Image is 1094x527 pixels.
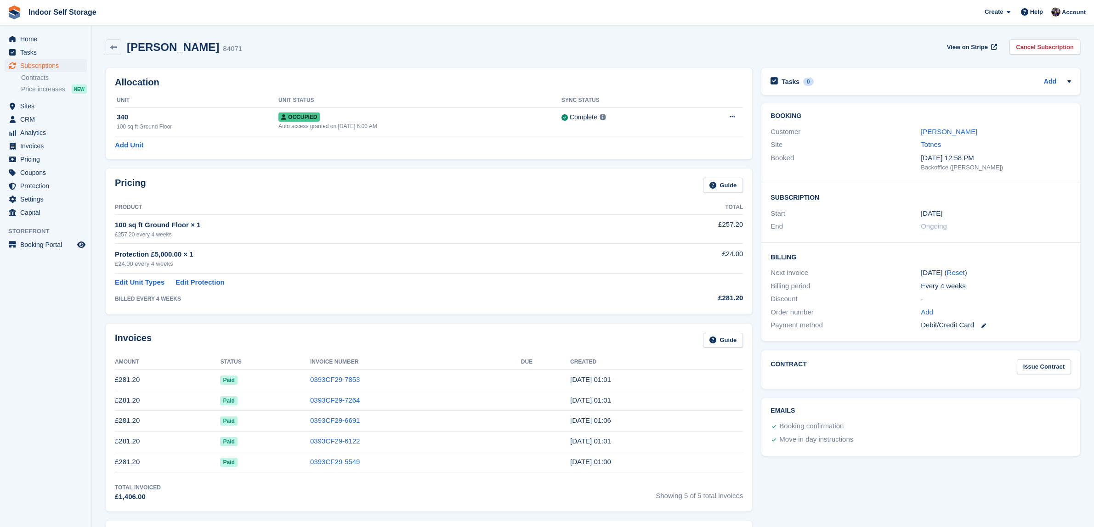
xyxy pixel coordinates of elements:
a: menu [5,140,87,152]
div: Next invoice [771,268,921,278]
div: Protection £5,000.00 × 1 [115,249,627,260]
a: 0393CF29-7264 [310,396,360,404]
a: menu [5,238,87,251]
th: Invoice Number [310,355,521,370]
a: 0393CF29-7853 [310,376,360,383]
div: Total Invoiced [115,483,161,492]
a: Guide [703,178,743,193]
td: £281.20 [115,410,220,431]
th: Total [627,200,743,215]
div: Billing period [771,281,921,292]
a: Edit Protection [176,277,225,288]
a: Indoor Self Storage [25,5,100,20]
a: Contracts [21,73,87,82]
a: menu [5,113,87,126]
time: 2025-05-02 00:00:00 UTC [921,208,942,219]
th: Unit Status [278,93,561,108]
h2: Invoices [115,333,152,348]
h2: Billing [771,252,1071,261]
time: 2025-07-25 00:01:21 UTC [570,396,611,404]
div: Move in day instructions [779,434,853,445]
a: Add [1044,77,1056,87]
span: View on Stripe [947,43,988,52]
td: £281.20 [115,390,220,411]
span: Settings [20,193,75,206]
td: £257.20 [627,214,743,243]
a: menu [5,166,87,179]
a: Preview store [76,239,87,250]
time: 2025-08-22 00:01:25 UTC [570,376,611,383]
a: menu [5,33,87,45]
div: Payment method [771,320,921,331]
span: Pricing [20,153,75,166]
div: Backoffice ([PERSON_NAME]) [921,163,1071,172]
span: Storefront [8,227,91,236]
a: Price increases NEW [21,84,87,94]
div: Start [771,208,921,219]
div: 100 sq ft Ground Floor × 1 [115,220,627,230]
span: Create [985,7,1003,17]
div: £281.20 [627,293,743,303]
a: menu [5,206,87,219]
a: 0393CF29-5549 [310,458,360,465]
a: menu [5,179,87,192]
span: Booking Portal [20,238,75,251]
a: menu [5,153,87,166]
div: £24.00 every 4 weeks [115,259,627,269]
span: Paid [220,396,237,405]
div: [DATE] ( ) [921,268,1071,278]
span: Protection [20,179,75,192]
span: Coupons [20,166,75,179]
div: BILLED EVERY 4 WEEKS [115,295,627,303]
span: Subscriptions [20,59,75,72]
td: £281.20 [115,370,220,390]
span: Capital [20,206,75,219]
span: CRM [20,113,75,126]
a: [PERSON_NAME] [921,128,977,135]
a: 0393CF29-6691 [310,416,360,424]
span: Ongoing [921,222,947,230]
div: Discount [771,294,921,304]
div: End [771,221,921,232]
img: stora-icon-8386f47178a22dfd0bd8f6a31ec36ba5ce8667c1dd55bd0f319d3a0aa187defe.svg [7,6,21,19]
h2: Booking [771,112,1071,120]
a: menu [5,126,87,139]
div: 84071 [223,44,242,54]
div: Site [771,140,921,150]
div: £257.20 every 4 weeks [115,230,627,239]
span: Paid [220,437,237,446]
h2: [PERSON_NAME] [127,41,219,53]
td: £24.00 [627,244,743,274]
a: menu [5,59,87,72]
a: Totnes [921,140,941,148]
a: 0393CF29-6122 [310,437,360,445]
div: Auto access granted on [DATE] 6:00 AM [278,122,561,130]
div: Complete [570,112,597,122]
span: Help [1030,7,1043,17]
div: £1,406.00 [115,492,161,502]
div: 0 [803,78,814,86]
a: Issue Contract [1017,359,1071,375]
div: 100 sq ft Ground Floor [117,123,278,131]
a: Add Unit [115,140,143,151]
div: Booked [771,153,921,172]
span: Tasks [20,46,75,59]
a: Add [921,307,933,318]
a: menu [5,100,87,112]
a: Guide [703,333,743,348]
span: Occupied [278,112,320,122]
img: icon-info-grey-7440780725fd019a000dd9b08b2336e03edf1995a4989e88bcd33f0948082b44.svg [600,114,606,120]
span: Sites [20,100,75,112]
th: Due [521,355,570,370]
span: Paid [220,416,237,426]
div: Customer [771,127,921,137]
span: Analytics [20,126,75,139]
h2: Pricing [115,178,146,193]
div: Order number [771,307,921,318]
h2: Subscription [771,192,1071,202]
div: Every 4 weeks [921,281,1071,292]
img: Sandra Pomeroy [1051,7,1060,17]
a: menu [5,46,87,59]
time: 2025-05-02 00:00:57 UTC [570,458,611,465]
td: £281.20 [115,431,220,452]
